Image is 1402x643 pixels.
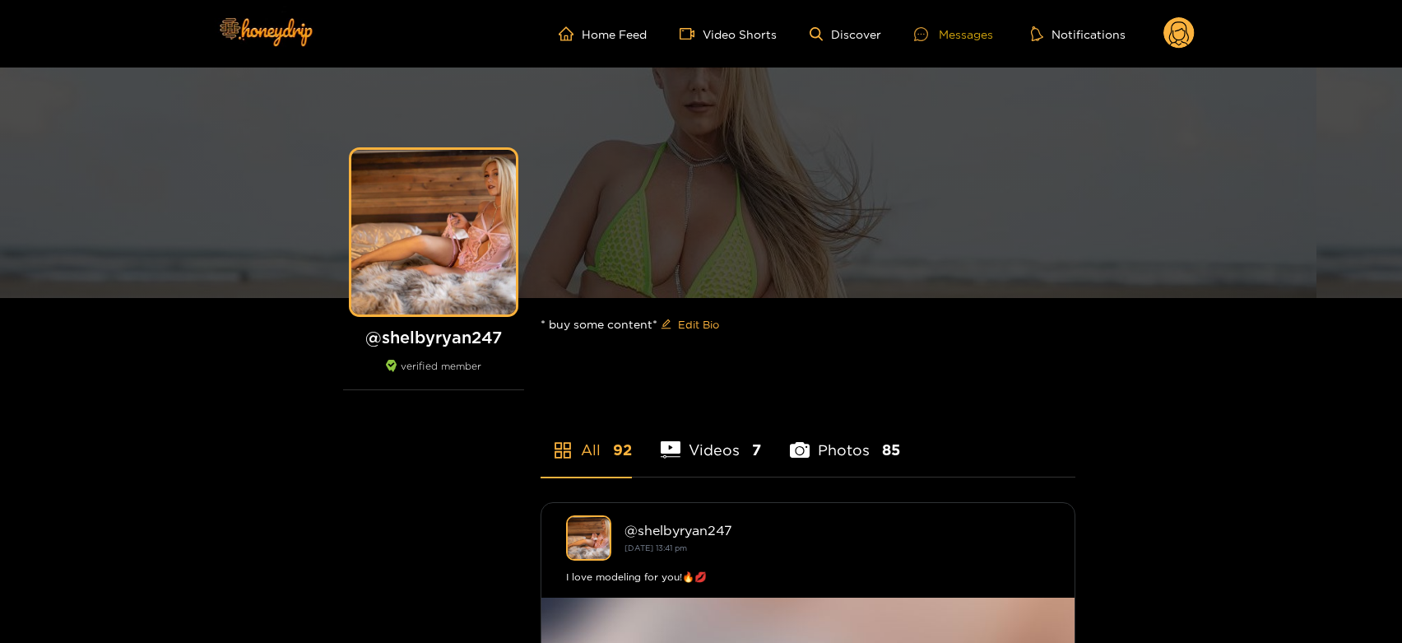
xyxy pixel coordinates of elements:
div: @ shelbyryan247 [624,523,1050,538]
span: 92 [613,440,632,460]
span: video-camera [680,26,703,41]
div: I love modeling for you!🔥💋 [566,569,1050,585]
li: Videos [661,403,761,477]
img: shelbyryan247 [566,515,611,561]
span: 7 [752,440,761,460]
button: editEdit Bio [657,311,722,338]
div: Messages [914,25,993,44]
li: All [541,403,632,477]
a: Video Shorts [680,26,777,41]
small: [DATE] 13:41 pm [624,543,687,552]
div: * buy some content* [541,298,1075,351]
a: Home Feed [559,26,647,41]
span: appstore [553,440,573,460]
h1: @ shelbyryan247 [343,327,524,347]
span: home [559,26,582,41]
span: 85 [882,440,900,460]
a: Discover [810,27,881,41]
div: verified member [343,360,524,390]
li: Photos [790,403,900,477]
span: Edit Bio [678,316,719,333]
span: edit [661,319,671,331]
button: Notifications [1026,26,1130,42]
